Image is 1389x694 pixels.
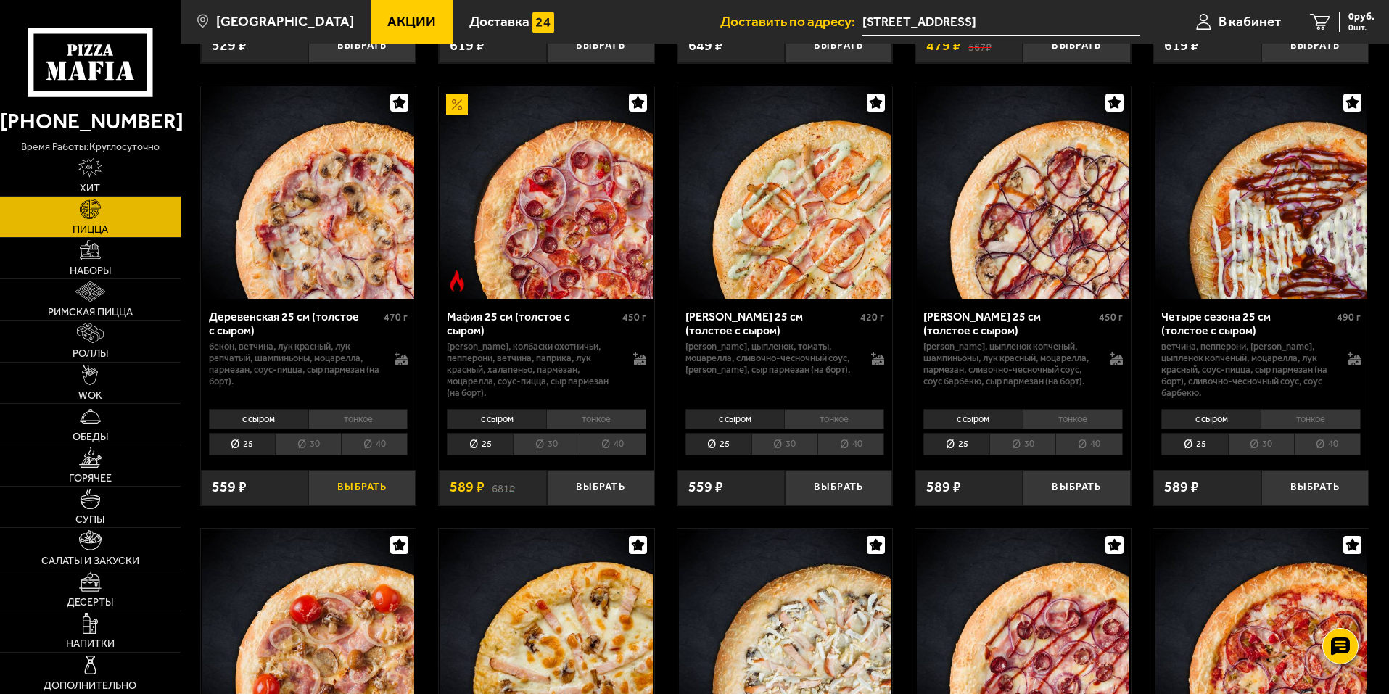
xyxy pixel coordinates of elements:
[73,432,108,442] span: Обеды
[212,480,247,495] span: 559 ₽
[446,94,468,115] img: Акционный
[720,15,862,28] span: Доставить по адресу:
[1261,28,1369,64] button: Выбрать
[70,266,111,276] span: Наборы
[308,28,416,64] button: Выбрать
[685,341,857,376] p: [PERSON_NAME], цыпленок, томаты, моцарелла, сливочно-чесночный соус, [PERSON_NAME], сыр пармезан ...
[69,474,112,484] span: Горячее
[915,86,1131,298] a: Чикен Барбекю 25 см (толстое с сыром)
[439,86,654,298] a: АкционныйОстрое блюдоМафия 25 см (толстое с сыром)
[926,38,961,53] span: 479 ₽
[73,349,108,359] span: Роллы
[440,86,652,298] img: Мафия 25 см (толстое с сыром)
[66,639,115,649] span: Напитки
[1294,433,1361,455] li: 40
[275,433,341,455] li: 30
[1153,86,1369,298] a: Четыре сезона 25 см (толстое с сыром)
[685,310,857,337] div: [PERSON_NAME] 25 см (толстое с сыром)
[547,470,654,505] button: Выбрать
[677,86,893,298] a: Чикен Ранч 25 см (толстое с сыром)
[926,480,961,495] span: 589 ₽
[688,480,723,495] span: 559 ₽
[450,480,485,495] span: 589 ₽
[785,470,892,505] button: Выбрать
[209,409,308,429] li: с сыром
[1023,409,1123,429] li: тонкое
[1164,480,1199,495] span: 589 ₽
[41,556,139,566] span: Салаты и закуски
[923,310,1095,337] div: [PERSON_NAME] 25 см (толстое с сыром)
[48,307,133,318] span: Римская пицца
[923,341,1095,387] p: [PERSON_NAME], цыпленок копченый, шампиньоны, лук красный, моцарелла, пармезан, сливочно-чесночны...
[685,409,785,429] li: с сыром
[469,15,529,28] span: Доставка
[384,311,408,323] span: 470 г
[751,433,817,455] li: 30
[923,409,1023,429] li: с сыром
[679,86,891,298] img: Чикен Ранч 25 см (толстое с сыром)
[784,409,884,429] li: тонкое
[447,310,619,337] div: Мафия 25 см (толстое с сыром)
[917,86,1129,298] img: Чикен Барбекю 25 см (толстое с сыром)
[968,38,992,53] s: 567 ₽
[685,433,751,455] li: 25
[1161,433,1227,455] li: 25
[1348,12,1374,22] span: 0 руб.
[1023,470,1130,505] button: Выбрать
[447,341,619,399] p: [PERSON_NAME], колбаски охотничьи, пепперони, ветчина, паприка, лук красный, халапеньо, пармезан,...
[580,433,646,455] li: 40
[209,433,275,455] li: 25
[1219,15,1281,28] span: В кабинет
[1261,409,1361,429] li: тонкое
[513,433,579,455] li: 30
[1161,310,1333,337] div: Четыре сезона 25 см (толстое с сыром)
[862,9,1140,36] span: Россия, Санкт-Петербург, Большая Пороховская улица, 54к3
[1261,470,1369,505] button: Выбрать
[547,28,654,64] button: Выбрать
[817,433,884,455] li: 40
[989,433,1055,455] li: 30
[1055,433,1122,455] li: 40
[1164,38,1199,53] span: 619 ₽
[78,391,102,401] span: WOK
[1348,23,1374,32] span: 0 шт.
[447,409,546,429] li: с сыром
[209,310,381,337] div: Деревенская 25 см (толстое с сыром)
[1023,28,1130,64] button: Выбрать
[73,225,108,235] span: Пицца
[532,12,554,33] img: 15daf4d41897b9f0e9f617042186c801.svg
[1099,311,1123,323] span: 450 г
[622,311,646,323] span: 450 г
[450,38,485,53] span: 619 ₽
[862,9,1140,36] input: Ваш адрес доставки
[80,183,100,194] span: Хит
[201,86,416,298] a: Деревенская 25 см (толстое с сыром)
[1161,341,1333,399] p: ветчина, пепперони, [PERSON_NAME], цыпленок копченый, моцарелла, лук красный, соус-пицца, сыр пар...
[785,28,892,64] button: Выбрать
[1337,311,1361,323] span: 490 г
[341,433,408,455] li: 40
[308,409,408,429] li: тонкое
[212,38,247,53] span: 529 ₽
[216,15,354,28] span: [GEOGRAPHIC_DATA]
[447,433,513,455] li: 25
[546,409,646,429] li: тонкое
[923,433,989,455] li: 25
[860,311,884,323] span: 420 г
[209,341,381,387] p: бекон, ветчина, лук красный, лук репчатый, шампиньоны, моцарелла, пармезан, соус-пицца, сыр парме...
[688,38,723,53] span: 649 ₽
[44,681,136,691] span: Дополнительно
[67,598,113,608] span: Десерты
[1228,433,1294,455] li: 30
[308,470,416,505] button: Выбрать
[1155,86,1367,298] img: Четыре сезона 25 см (толстое с сыром)
[202,86,414,298] img: Деревенская 25 см (толстое с сыром)
[387,15,436,28] span: Акции
[1161,409,1261,429] li: с сыром
[75,515,104,525] span: Супы
[492,480,515,495] s: 681 ₽
[446,270,468,292] img: Острое блюдо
